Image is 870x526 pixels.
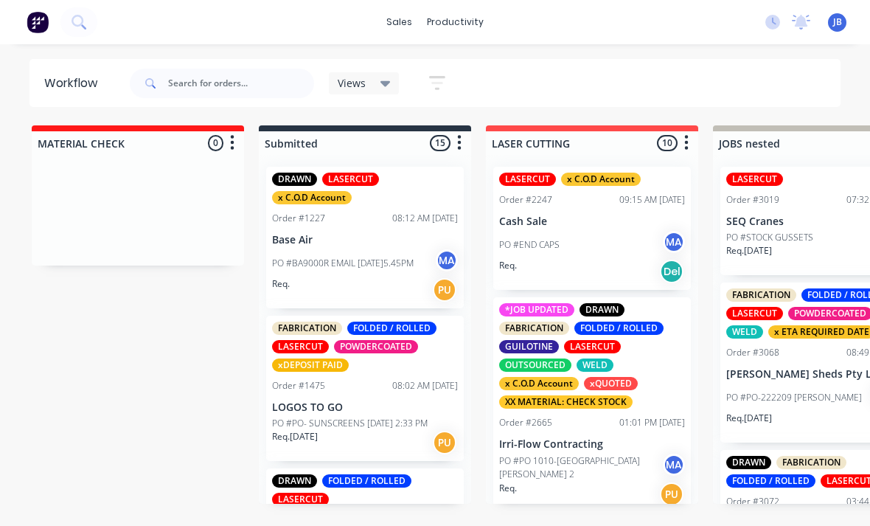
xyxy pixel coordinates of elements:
div: DRAWN [272,474,317,488]
p: PO #PO- SUNSCREENS [DATE] 2:33 PM [272,417,428,430]
div: DRAWNLASERCUTx C.O.D AccountOrder #122708:12 AM [DATE]Base AirPO #BA9000R EMAIL [DATE]5.45PMMAReq.PU [266,167,464,308]
p: PO #PO-222209 [PERSON_NAME] [726,391,862,404]
div: xDEPOSIT PAID [272,359,349,372]
div: OUTSOURCED [499,359,571,372]
div: PU [660,482,683,506]
div: MA [663,454,685,476]
div: FABRICATION [726,288,796,302]
div: LASERCUT [499,173,556,186]
div: *JOB UPDATEDDRAWNFABRICATIONFOLDED / ROLLEDGUILOTINELASERCUTOUTSOURCEDWELDx C.O.D AccountxQUOTEDX... [493,297,691,513]
div: 08:12 AM [DATE] [392,212,458,225]
div: LASERCUT [564,340,621,353]
p: Req. [DATE] [726,412,772,425]
div: MA [663,231,685,253]
div: *JOB UPDATED [499,303,574,316]
div: FOLDED / ROLLED [726,474,815,488]
div: x C.O.D Account [499,377,579,390]
div: DRAWN [272,173,317,186]
div: DRAWN [726,456,771,469]
div: POWDERCOATED [334,340,418,353]
div: DRAWN [580,303,624,316]
div: FABRICATION [776,456,846,469]
div: XX MATERIAL: CHECK STOCK [499,395,633,409]
div: WELD [577,359,613,372]
div: FOLDED / ROLLED [322,474,411,488]
div: sales [379,11,420,33]
div: LASERCUT [322,173,379,186]
div: LASERCUT [726,173,783,186]
p: Cash Sale [499,215,685,228]
div: LASERCUT [726,307,783,320]
input: Search for orders... [168,69,314,98]
div: x C.O.D Account [561,173,641,186]
p: Req. [499,259,517,272]
p: PO #END CAPS [499,238,560,252]
p: Req. [DATE] [272,430,318,443]
div: LASERCUT [272,340,329,353]
div: Workflow [44,75,105,92]
div: LASERCUTx C.O.D AccountOrder #224709:15 AM [DATE]Cash SalePO #END CAPSMAReq.Del [493,167,691,290]
div: FOLDED / ROLLED [574,322,664,335]
p: LOGOS TO GO [272,401,458,414]
div: 09:15 AM [DATE] [619,193,685,207]
div: Order #1227 [272,212,325,225]
div: FABRICATIONFOLDED / ROLLEDLASERCUTPOWDERCOATEDxDEPOSIT PAIDOrder #147508:02 AM [DATE]LOGOS TO GOP... [266,316,464,461]
p: PO #PO 1010-[GEOGRAPHIC_DATA][PERSON_NAME] 2 [499,454,663,481]
p: Req. [272,277,290,291]
span: JB [833,15,842,29]
div: xQUOTED [584,377,638,390]
div: FABRICATION [272,322,342,335]
div: MA [436,249,458,271]
div: FABRICATION [499,322,569,335]
div: productivity [420,11,491,33]
p: Req. [499,482,517,495]
img: Factory [27,11,49,33]
p: Irri-Flow Contracting [499,438,685,451]
p: PO #BA9000R EMAIL [DATE]5.45PM [272,257,414,270]
span: Views [338,75,366,91]
div: Order #3019 [726,193,779,207]
div: PU [433,278,456,302]
div: WELD [726,325,763,339]
p: Base Air [272,234,458,246]
div: Order #3072 [726,495,779,508]
div: FOLDED / ROLLED [347,322,436,335]
div: GUILOTINE [499,340,559,353]
div: Order #2665 [499,416,552,429]
div: Order #2247 [499,193,552,207]
p: PO #STOCK GUSSETS [726,231,813,244]
div: Del [660,260,683,283]
div: 01:01 PM [DATE] [619,416,685,429]
div: PU [433,431,456,454]
div: x C.O.D Account [272,191,352,204]
div: Order #1475 [272,379,325,392]
p: Req. [DATE] [726,244,772,257]
div: LASERCUT [272,493,329,506]
div: 08:02 AM [DATE] [392,379,458,392]
div: Order #3068 [726,346,779,359]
